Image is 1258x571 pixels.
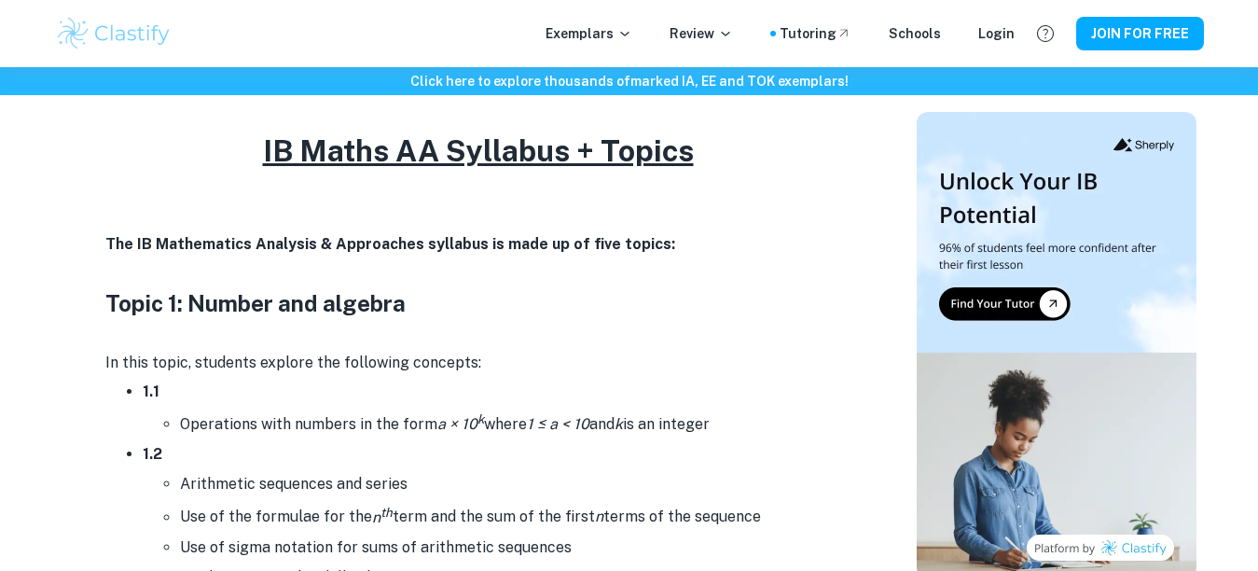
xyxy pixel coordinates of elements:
strong: 1.2 [143,445,162,463]
a: Login [978,23,1015,44]
li: Use of the formulae for the term and the sum of the first terms of the sequence [180,499,851,532]
li: Use of sigma notation for sums of arithmetic sequences [180,533,851,563]
a: Schools [889,23,941,44]
sup: th [380,504,393,519]
i: 1 ≤ a < 10 [527,415,589,433]
button: Help and Feedback [1030,18,1061,49]
i: n [595,508,603,526]
img: Clastify logo [55,15,173,52]
li: Arithmetic sequences and series [180,469,851,499]
i: a × 10 [437,415,484,433]
p: Review [670,23,733,44]
p: Exemplars [546,23,632,44]
p: In this topic, students explore the following concepts: [105,349,851,377]
button: JOIN FOR FREE [1076,17,1204,50]
li: Operations with numbers in the form where and is an integer [180,407,851,439]
i: n [372,508,393,526]
i: k [615,415,623,433]
u: IB Maths AA Syllabus + Topics [263,133,694,168]
strong: 1.1 [143,383,159,400]
a: Tutoring [780,23,851,44]
strong: The IB Mathematics Analysis & Approaches syllabus is made up of five topics: [105,235,675,253]
h6: Click here to explore thousands of marked IA, EE and TOK exemplars ! [4,71,1254,91]
sup: k [477,411,484,426]
strong: Topic 1: Number and algebra [105,290,406,316]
